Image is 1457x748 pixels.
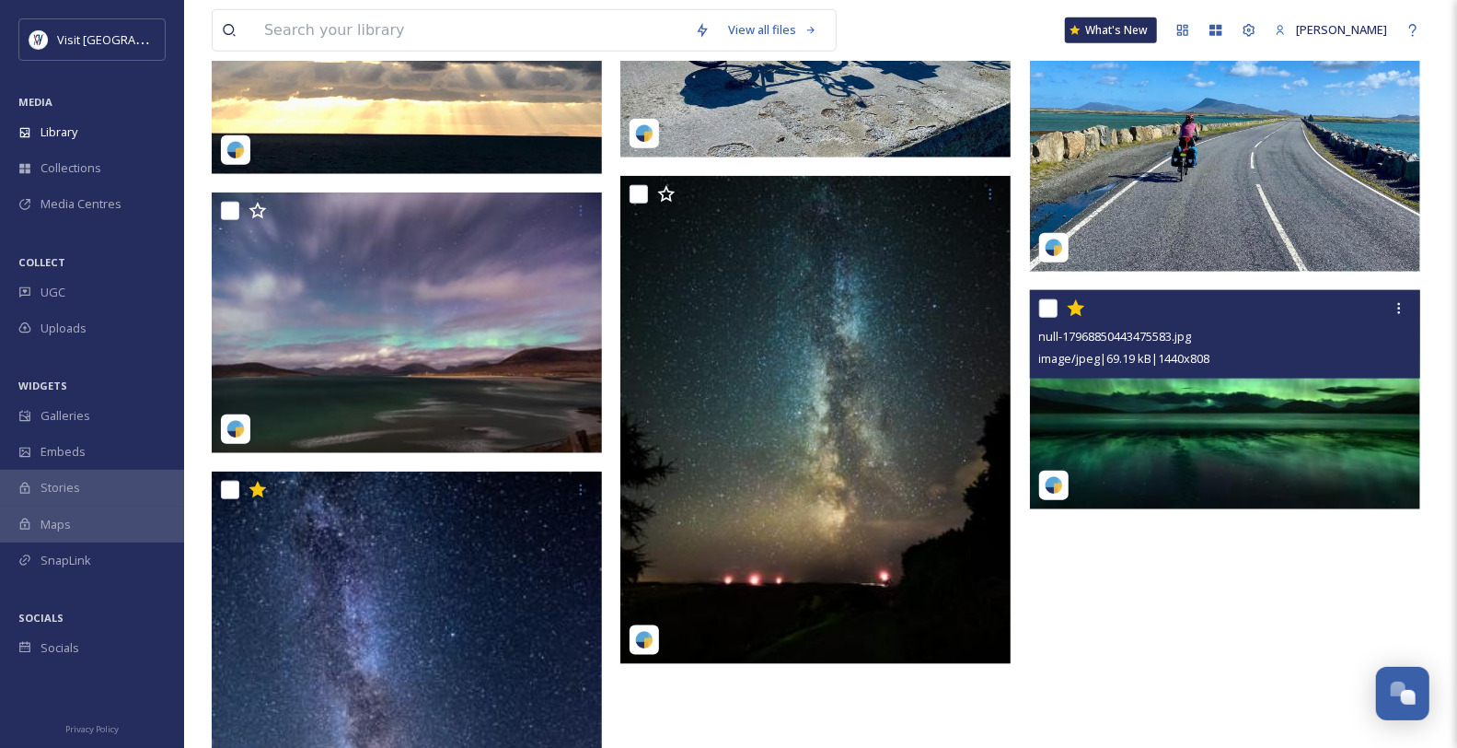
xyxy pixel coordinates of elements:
img: focalheropennan-17910282896439464.jpg [212,193,602,453]
img: snapsea-logo.png [635,124,653,143]
span: Collections [40,159,101,177]
img: snapsea-logo.png [1045,476,1063,495]
span: Embeds [40,443,86,461]
span: Privacy Policy [65,723,119,735]
span: SOCIALS [18,611,64,625]
span: Media Centres [40,195,121,213]
span: COLLECT [18,255,65,269]
span: Socials [40,639,79,657]
a: View all files [719,12,827,48]
span: Visit [GEOGRAPHIC_DATA] [57,30,200,48]
a: What's New [1065,18,1157,43]
span: Galleries [40,407,90,425]
span: null-17968850443475583.jpg [1039,328,1192,345]
span: Maps [40,516,71,533]
span: image/jpeg | 69.19 kB | 1440 x 808 [1039,350,1210,367]
img: snapsea-logo.png [226,141,245,159]
span: [PERSON_NAME] [1296,21,1387,38]
img: null-17968850443475583.jpg [1030,290,1420,508]
button: Open Chat [1376,667,1429,720]
span: Uploads [40,320,87,337]
span: Library [40,123,77,141]
span: SnapLink [40,552,91,569]
img: snapsea-logo.png [1045,239,1063,257]
span: MEDIA [18,95,52,109]
span: Stories [40,479,80,497]
span: UGC [40,284,65,301]
img: Untitled%20design%20%2897%29.png [29,30,48,49]
img: snapsea-logo.png [635,631,653,649]
input: Search your library [255,10,686,51]
a: [PERSON_NAME] [1266,12,1396,48]
img: snapsea-logo.png [226,420,245,438]
img: outergraphy-18220216234099838.jpg [620,176,1011,664]
span: WIDGETS [18,379,67,392]
a: Privacy Policy [65,717,119,739]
